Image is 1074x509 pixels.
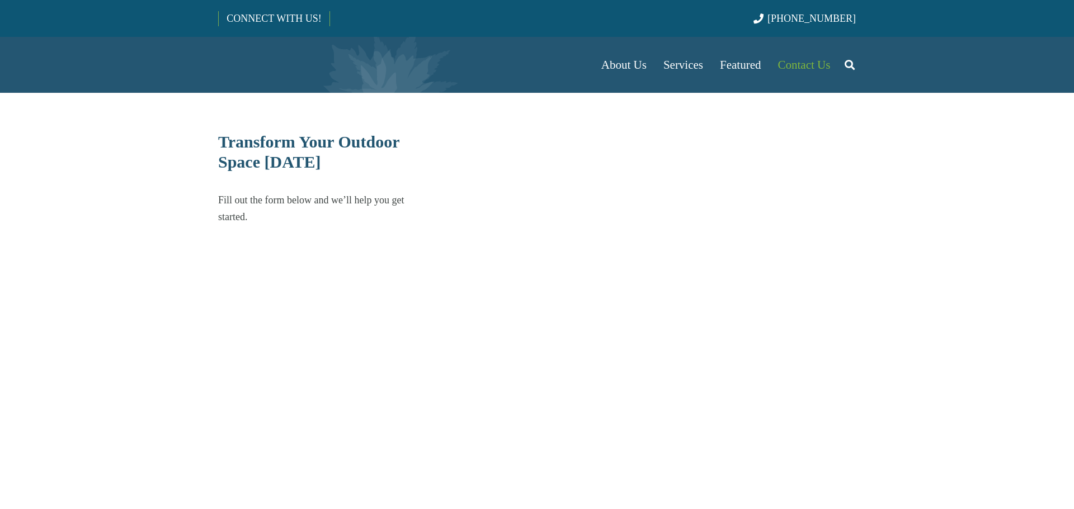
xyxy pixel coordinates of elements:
a: CONNECT WITH US! [219,5,329,32]
span: Featured [720,58,761,72]
span: About Us [601,58,647,72]
span: Contact Us [778,58,831,72]
span: Services [663,58,703,72]
a: Borst-Logo [218,42,404,87]
a: [PHONE_NUMBER] [753,13,856,24]
span: Transform Your Outdoor Space [DATE] [218,132,399,171]
span: [PHONE_NUMBER] [767,13,856,24]
a: About Us [593,37,655,93]
a: Contact Us [770,37,839,93]
a: Services [655,37,712,93]
p: Fill out the form below and we’ll help you get started. [218,192,427,225]
a: Featured [712,37,769,93]
a: Search [839,51,861,79]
